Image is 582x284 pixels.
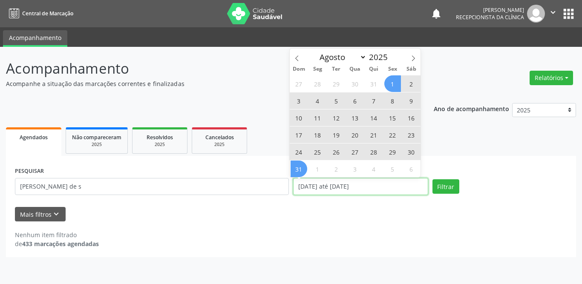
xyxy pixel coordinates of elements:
span: Julho 30, 2025 [347,75,363,92]
span: Agosto 23, 2025 [403,126,420,143]
span: Agosto 5, 2025 [328,92,345,109]
span: Agosto 17, 2025 [291,126,307,143]
span: Resolvidos [147,134,173,141]
span: Ter [327,66,346,72]
p: Acompanhe a situação das marcações correntes e finalizadas [6,79,405,88]
span: Central de Marcação [22,10,73,17]
span: Agosto 7, 2025 [366,92,382,109]
span: Agosto 22, 2025 [384,126,401,143]
span: Agosto 4, 2025 [309,92,326,109]
span: Agosto 8, 2025 [384,92,401,109]
button: apps [561,6,576,21]
div: 2025 [72,141,121,148]
a: Central de Marcação [6,6,73,20]
span: Setembro 4, 2025 [366,161,382,177]
span: Agosto 3, 2025 [291,92,307,109]
span: Setembro 5, 2025 [384,161,401,177]
span: Sáb [402,66,421,72]
span: Agosto 31, 2025 [291,161,307,177]
div: Nenhum item filtrado [15,230,99,239]
input: Selecione um intervalo [293,178,428,195]
span: Agosto 29, 2025 [384,143,401,160]
span: Cancelados [205,134,234,141]
span: Agosto 26, 2025 [328,143,345,160]
div: de [15,239,99,248]
span: Agosto 6, 2025 [347,92,363,109]
strong: 433 marcações agendadas [22,240,99,248]
img: img [527,5,545,23]
span: Agosto 10, 2025 [291,109,307,126]
span: Setembro 6, 2025 [403,161,420,177]
span: Qui [364,66,383,72]
div: 2025 [198,141,241,148]
div: 2025 [138,141,181,148]
span: Agosto 13, 2025 [347,109,363,126]
span: Agosto 1, 2025 [384,75,401,92]
button: Mais filtroskeyboard_arrow_down [15,207,66,222]
span: Agosto 21, 2025 [366,126,382,143]
button: notifications [430,8,442,20]
span: Agosto 18, 2025 [309,126,326,143]
span: Julho 28, 2025 [309,75,326,92]
span: Setembro 1, 2025 [309,161,326,177]
div: [PERSON_NAME] [456,6,524,14]
p: Acompanhamento [6,58,405,79]
span: Agosto 16, 2025 [403,109,420,126]
span: Setembro 2, 2025 [328,161,345,177]
span: Agosto 14, 2025 [366,109,382,126]
span: Agosto 11, 2025 [309,109,326,126]
span: Agosto 24, 2025 [291,143,307,160]
button: Filtrar [432,179,459,194]
a: Acompanhamento [3,30,67,47]
span: Julho 29, 2025 [328,75,345,92]
input: Nome, CNS [15,178,289,195]
i: keyboard_arrow_down [52,209,61,219]
span: Recepcionista da clínica [456,14,524,21]
span: Agosto 25, 2025 [309,143,326,160]
select: Month [316,51,367,63]
span: Agosto 2, 2025 [403,75,420,92]
span: Qua [346,66,364,72]
span: Seg [308,66,327,72]
span: Agosto 28, 2025 [366,143,382,160]
span: Sex [383,66,402,72]
span: Julho 27, 2025 [291,75,307,92]
span: Agosto 20, 2025 [347,126,363,143]
p: Ano de acompanhamento [434,103,509,114]
span: Julho 31, 2025 [366,75,382,92]
i:  [548,8,558,17]
input: Year [366,52,395,63]
span: Não compareceram [72,134,121,141]
span: Setembro 3, 2025 [347,161,363,177]
span: Agosto 30, 2025 [403,143,420,160]
span: Agendados [20,134,48,141]
span: Agosto 15, 2025 [384,109,401,126]
span: Agosto 9, 2025 [403,92,420,109]
button:  [545,5,561,23]
label: PESQUISAR [15,165,44,178]
span: Agosto 27, 2025 [347,143,363,160]
span: Agosto 19, 2025 [328,126,345,143]
span: Agosto 12, 2025 [328,109,345,126]
span: Dom [290,66,308,72]
button: Relatórios [530,71,573,85]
